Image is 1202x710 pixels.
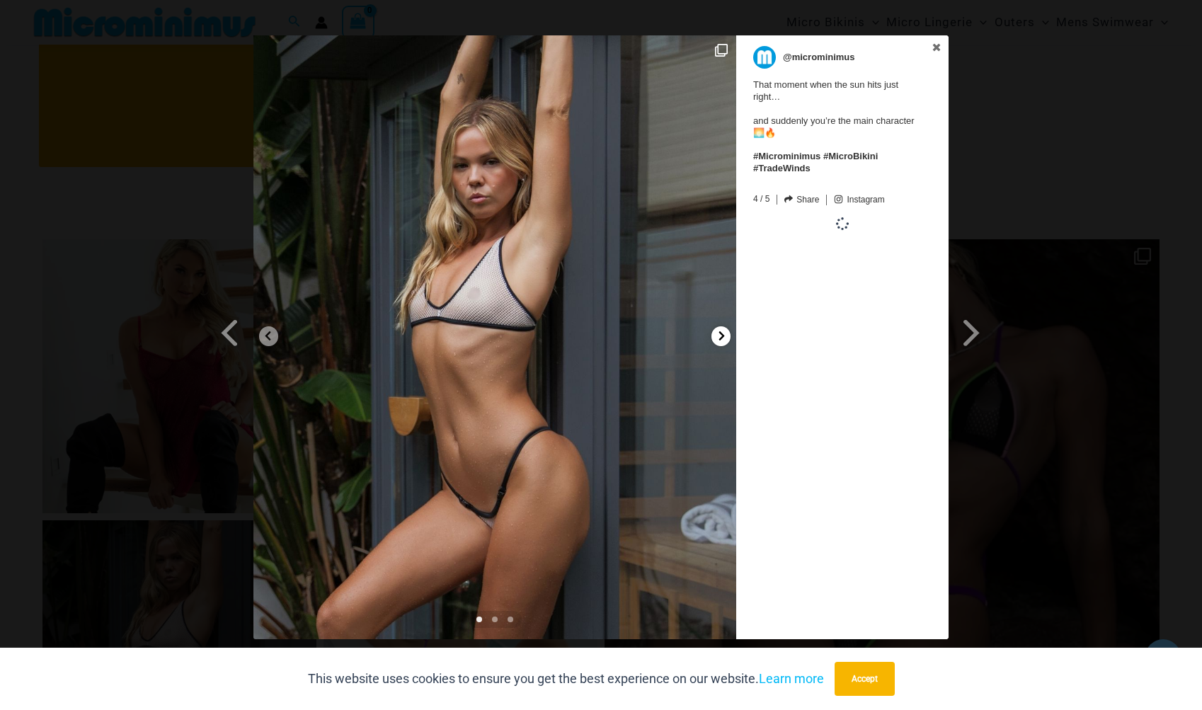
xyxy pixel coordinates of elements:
img: microminimus.jpg [753,46,776,69]
a: #Microminimus [753,151,820,161]
img: That moment when the sun hits just right…<br> <br> and suddenly you’re the main character 🌅🔥 <br>... [253,35,736,639]
a: @microminimus [753,46,922,69]
a: Share [784,195,819,205]
button: Accept [835,662,895,696]
a: Learn more [759,671,824,686]
a: Instagram [834,195,884,205]
a: #MicroBikini [823,151,878,161]
span: That moment when the sun hits just right… and suddenly you’re the main character 🌅🔥 [753,72,922,175]
a: #TradeWinds [753,163,811,173]
p: This website uses cookies to ensure you get the best experience on our website. [308,668,824,689]
span: 4 / 5 [753,191,769,204]
p: @microminimus [783,46,855,69]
